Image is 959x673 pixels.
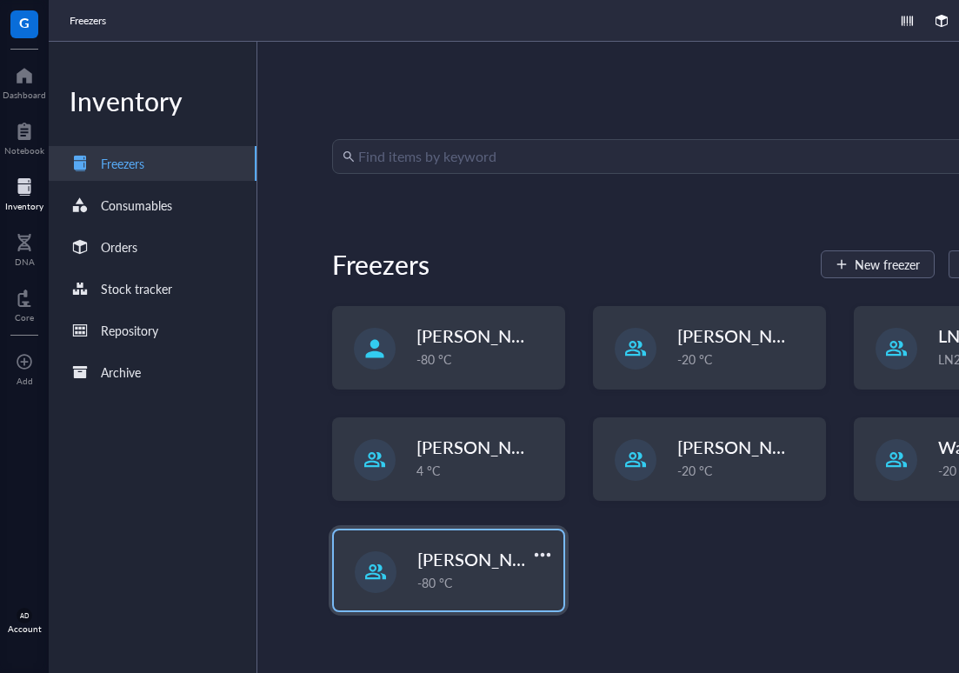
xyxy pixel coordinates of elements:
[5,201,43,211] div: Inventory
[417,547,556,571] span: [PERSON_NAME]
[17,376,33,386] div: Add
[677,323,816,348] span: [PERSON_NAME]
[70,12,110,30] a: Freezers
[49,271,256,306] a: Stock tracker
[101,279,172,298] div: Stock tracker
[821,250,935,278] button: New freezer
[417,573,553,592] div: -80 °C
[416,323,556,348] span: [PERSON_NAME]
[101,321,158,340] div: Repository
[15,312,34,323] div: Core
[15,284,34,323] a: Core
[49,355,256,390] a: Archive
[3,90,46,100] div: Dashboard
[101,154,144,173] div: Freezers
[416,461,554,480] div: 4 °C
[677,435,816,459] span: [PERSON_NAME]
[15,257,35,267] div: DNA
[332,247,430,282] div: Freezers
[49,313,256,348] a: Repository
[19,11,30,33] span: G
[8,623,42,634] div: Account
[4,117,44,156] a: Notebook
[677,461,815,480] div: -20 °C
[49,146,256,181] a: Freezers
[416,435,556,459] span: [PERSON_NAME]
[49,83,256,118] div: Inventory
[101,363,141,382] div: Archive
[20,612,30,620] span: AD
[101,196,172,215] div: Consumables
[15,229,35,267] a: DNA
[855,257,920,271] span: New freezer
[101,237,137,257] div: Orders
[4,145,44,156] div: Notebook
[49,188,256,223] a: Consumables
[49,230,256,264] a: Orders
[416,350,554,369] div: -80 °C
[5,173,43,211] a: Inventory
[677,350,815,369] div: -20 °C
[3,62,46,100] a: Dashboard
